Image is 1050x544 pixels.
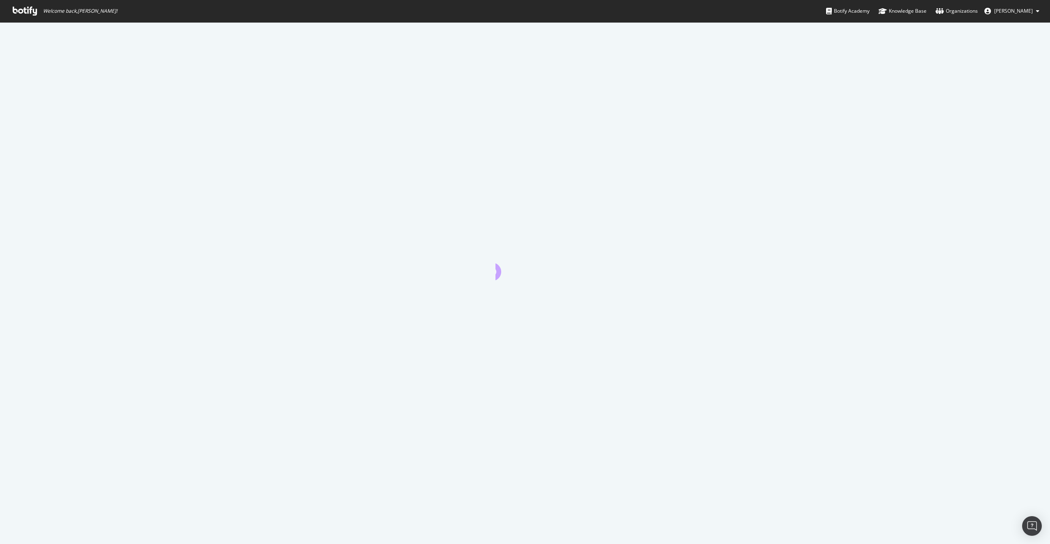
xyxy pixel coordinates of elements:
[879,7,927,15] div: Knowledge Base
[43,8,117,14] span: Welcome back, [PERSON_NAME] !
[826,7,870,15] div: Botify Academy
[1022,516,1042,536] div: Open Intercom Messenger
[994,7,1033,14] span: Mael Montarou
[978,5,1046,18] button: [PERSON_NAME]
[936,7,978,15] div: Organizations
